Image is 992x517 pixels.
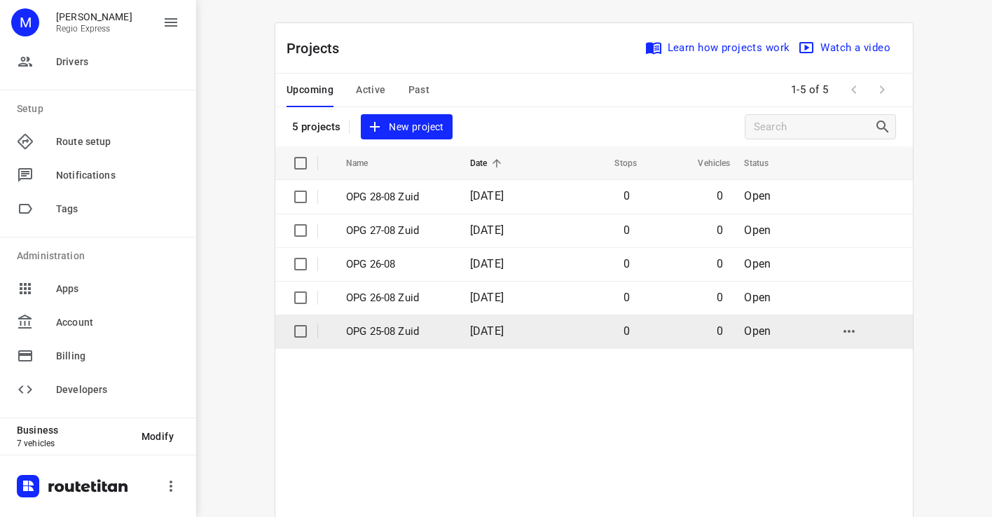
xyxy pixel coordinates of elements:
p: OPG 26-08 Zuid [346,290,449,306]
span: [DATE] [470,223,504,237]
span: [DATE] [470,189,504,202]
div: Tags [11,195,185,223]
p: OPG 27-08 Zuid [346,223,449,239]
span: Status [744,155,787,172]
p: Setup [17,102,185,116]
span: 0 [717,257,723,270]
span: Active [356,81,385,99]
p: Projects [287,38,351,59]
span: [DATE] [470,324,504,338]
div: Drivers [11,48,185,76]
span: 1-5 of 5 [785,75,834,105]
input: Search projects [754,116,874,138]
span: Open [744,223,771,237]
span: Date [470,155,506,172]
span: Open [744,324,771,338]
span: 0 [624,189,630,202]
span: Previous Page [840,76,868,104]
div: Route setup [11,127,185,156]
span: Apps [56,282,179,296]
div: Search [874,118,895,135]
p: Regio Express [56,24,132,34]
span: Next Page [868,76,896,104]
span: Open [744,257,771,270]
span: Stops [596,155,637,172]
span: 0 [717,291,723,304]
span: Vehicles [680,155,730,172]
button: New project [361,114,452,140]
span: Developers [56,382,179,397]
span: 0 [717,324,723,338]
span: Open [744,189,771,202]
span: 0 [624,257,630,270]
p: 7 vehicles [17,439,130,448]
span: New project [369,118,443,136]
p: OPG 28-08 Zuid [346,189,449,205]
p: Max Bisseling [56,11,132,22]
p: Business [17,425,130,436]
span: Account [56,315,179,330]
span: Name [346,155,387,172]
span: Open [744,291,771,304]
div: M [11,8,39,36]
span: 0 [624,291,630,304]
div: Apps [11,275,185,303]
span: 0 [624,223,630,237]
div: Notifications [11,161,185,189]
span: [DATE] [470,257,504,270]
p: OPG 25-08 Zuid [346,324,449,340]
span: 0 [624,324,630,338]
div: Billing [11,342,185,370]
span: Past [408,81,430,99]
p: OPG 26-08 [346,256,449,273]
button: Modify [130,424,185,449]
p: 5 projects [292,120,340,133]
div: Developers [11,375,185,404]
span: Route setup [56,135,179,149]
span: Billing [56,349,179,364]
span: 0 [717,189,723,202]
div: Account [11,308,185,336]
span: Drivers [56,55,179,69]
span: Tags [56,202,179,216]
span: Notifications [56,168,179,183]
span: [DATE] [470,291,504,304]
span: 0 [717,223,723,237]
span: Modify [142,431,174,442]
span: Upcoming [287,81,333,99]
p: Administration [17,249,185,263]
